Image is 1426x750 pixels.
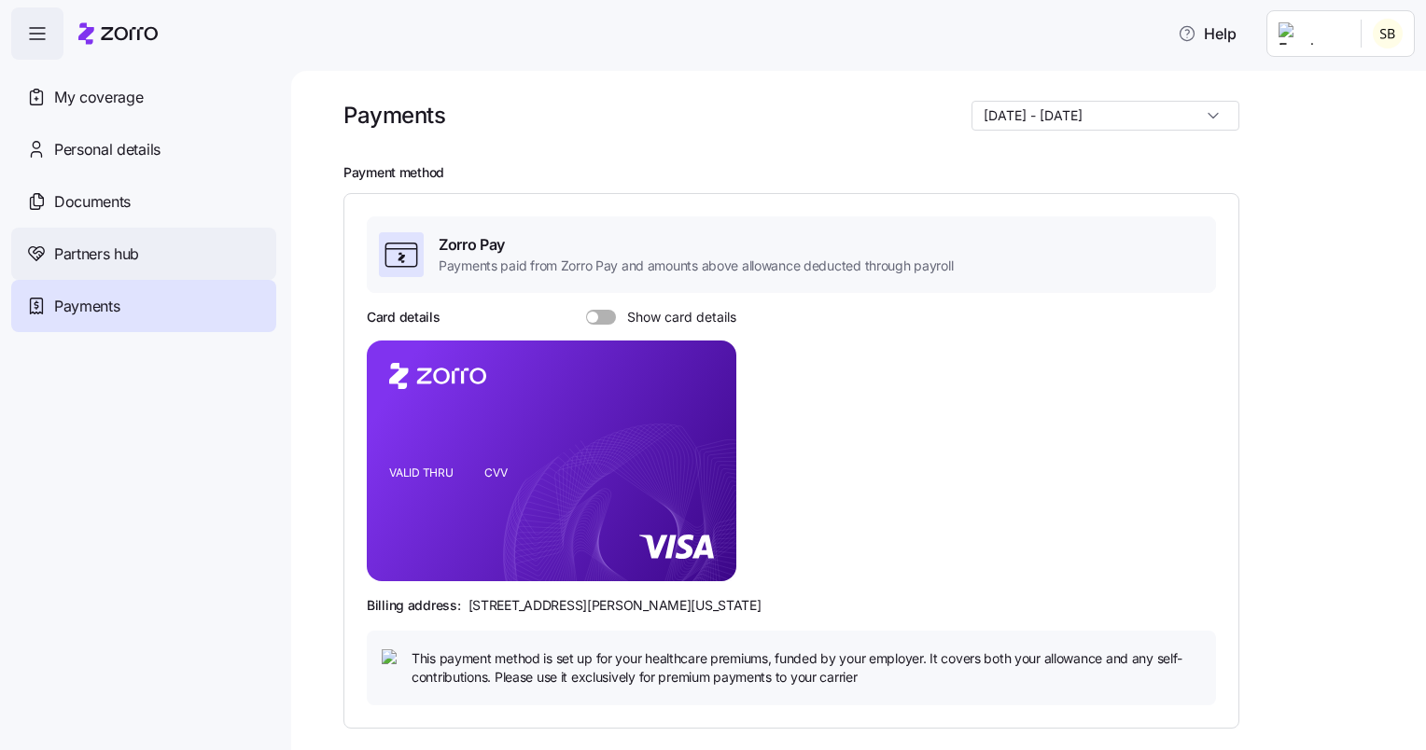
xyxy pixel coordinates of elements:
[54,138,161,161] span: Personal details
[367,308,440,326] h3: Card details
[54,190,131,214] span: Documents
[367,596,461,615] span: Billing address:
[343,164,1400,182] h2: Payment method
[468,596,762,615] span: [STREET_ADDRESS][PERSON_NAME][US_STATE]
[11,280,276,332] a: Payments
[439,233,953,257] span: Zorro Pay
[1279,22,1346,45] img: Employer logo
[11,228,276,280] a: Partners hub
[484,466,508,480] tspan: CVV
[11,71,276,123] a: My coverage
[1178,22,1237,45] span: Help
[11,175,276,228] a: Documents
[412,649,1201,687] span: This payment method is set up for your healthcare premiums, funded by your employer. It covers bo...
[54,295,119,318] span: Payments
[616,310,736,325] span: Show card details
[439,257,953,275] span: Payments paid from Zorro Pay and amounts above allowance deducted through payroll
[54,86,143,109] span: My coverage
[1373,19,1403,49] img: 9160a29dff8bd987f36e3e8f7b910da9
[11,123,276,175] a: Personal details
[343,101,445,130] h1: Payments
[382,649,404,672] img: icon bulb
[389,466,454,480] tspan: VALID THRU
[54,243,139,266] span: Partners hub
[1163,15,1251,52] button: Help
